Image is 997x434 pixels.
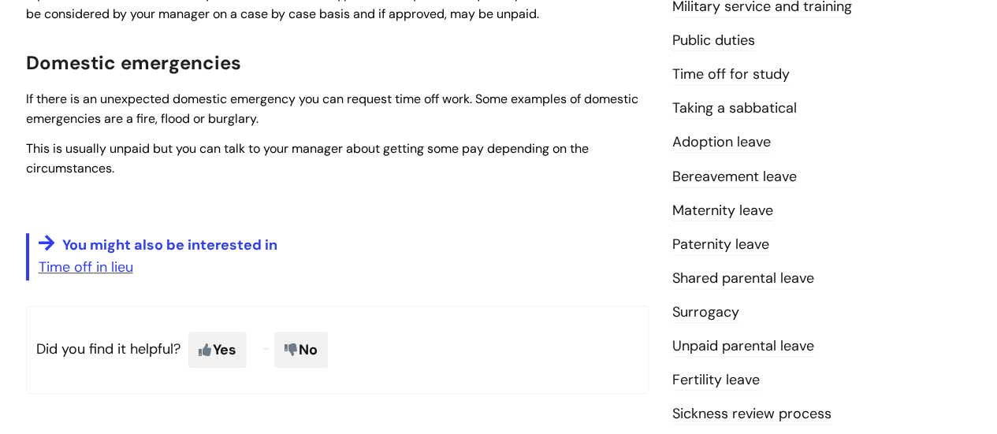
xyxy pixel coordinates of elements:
[672,235,769,255] a: Paternity leave
[26,140,589,176] span: This is usually unpaid but you can talk to your manager about getting some pay depending on the c...
[26,306,649,394] p: Did you find it helpful?
[62,236,277,254] span: You might also be interested in
[672,132,771,153] a: Adoption leave
[672,167,797,187] a: Bereavement leave
[274,332,328,368] span: No
[26,50,241,75] span: Domestic emergencies
[672,302,739,323] a: Surrogacy
[672,404,831,425] a: Sickness review process
[26,91,638,127] span: If there is an unexpected domestic emergency you can request time off work. Some examples of dome...
[672,65,790,85] a: Time off for study
[672,336,814,357] a: Unpaid parental leave
[672,269,814,289] a: Shared parental leave
[672,98,797,119] a: Taking a sabbatical
[672,201,773,221] a: Maternity leave
[39,258,133,276] a: Time off in lieu
[672,31,755,51] a: Public duties
[188,332,247,368] span: Yes
[672,370,760,391] a: Fertility leave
